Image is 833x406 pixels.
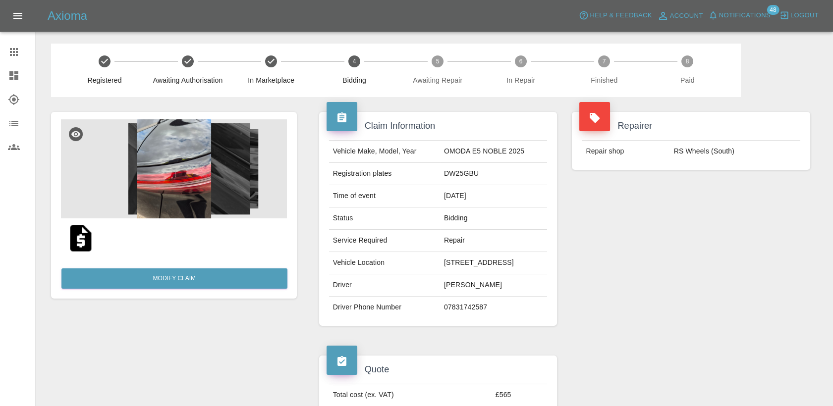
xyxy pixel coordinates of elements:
td: [STREET_ADDRESS] [440,252,547,274]
td: [PERSON_NAME] [440,274,547,297]
a: Modify Claim [61,268,287,289]
span: In Repair [483,75,558,85]
span: Paid [650,75,725,85]
h4: Claim Information [327,119,550,133]
span: In Marketplace [233,75,309,85]
span: Bidding [317,75,392,85]
td: Vehicle Make, Model, Year [329,141,440,163]
td: [DATE] [440,185,547,207]
td: Bidding [440,207,547,230]
h5: Axioma [48,8,87,24]
span: Awaiting Authorisation [150,75,225,85]
td: Repair shop [582,141,669,162]
text: 4 [353,58,356,65]
span: Notifications [719,10,771,21]
span: Finished [566,75,642,85]
td: RS Wheels (South) [670,141,800,162]
td: Registration plates [329,163,440,185]
span: Logout [790,10,819,21]
td: Driver Phone Number [329,297,440,318]
button: Notifications [706,8,773,23]
button: Help & Feedback [576,8,654,23]
text: 7 [603,58,606,65]
h4: Repairer [579,119,803,133]
td: Time of event [329,185,440,207]
button: Open drawer [6,4,30,28]
td: Vehicle Location [329,252,440,274]
td: Repair [440,230,547,252]
td: DW25GBU [440,163,547,185]
span: Account [670,10,703,22]
td: £565 [492,384,548,406]
img: original/d641653e-2c13-41cb-8861-2b4e9ddd660e [65,222,97,254]
span: Registered [67,75,142,85]
td: Total cost (ex. VAT) [329,384,492,406]
td: Driver [329,274,440,297]
span: Help & Feedback [590,10,652,21]
img: b5fc8f2f-2c62-413b-a40f-bb491be34080 [61,119,287,218]
h4: Quote [327,363,550,376]
button: Logout [777,8,821,23]
td: OMODA E5 NOBLE 2025 [440,141,547,163]
span: Awaiting Repair [400,75,475,85]
a: Account [655,8,706,24]
td: Status [329,207,440,230]
text: 6 [519,58,523,65]
td: 07831742587 [440,297,547,318]
text: 5 [436,58,440,65]
span: 48 [767,5,779,15]
td: Service Required [329,230,440,252]
text: 8 [686,58,689,65]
